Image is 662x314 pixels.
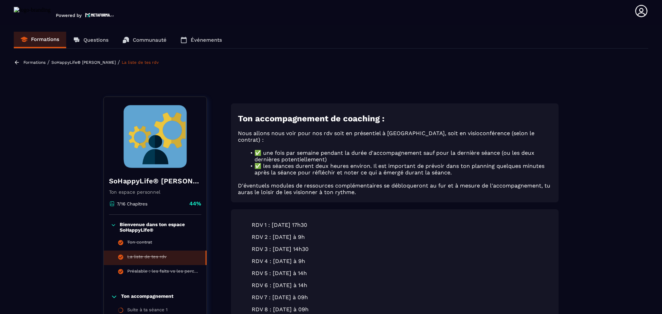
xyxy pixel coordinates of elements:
[246,150,552,163] li: ✅ une fois par semaine pendant la durée d'accompagnement sauf pour la dernière séance (ou les deu...
[116,32,173,48] a: Communauté
[173,32,229,48] a: Événements
[109,189,201,195] p: Ton espace personnel
[120,222,200,233] p: Bienvenue dans ton espace SoHappyLife®
[246,163,552,176] li: ✅ les séances durent deux heures environ. Il est important de prévoir dans ton planning quelques ...
[127,269,200,276] div: Préalable : les faits vs les perceptions
[14,7,51,18] img: logo-branding
[127,240,152,247] div: Ton contrat
[252,282,538,288] blockquote: RDV 6 : [DATE] à 14h
[109,102,201,171] img: banner
[66,32,116,48] a: Questions
[85,12,114,18] img: logo
[127,254,167,262] div: La liste de tes rdv
[83,37,109,43] p: Questions
[14,32,66,48] a: Formations
[31,36,59,42] p: Formations
[252,222,538,228] blockquote: RDV 1 : [DATE] 17h30
[117,201,148,206] p: 7/16 Chapitres
[191,37,222,43] p: Événements
[109,176,201,186] h4: SoHappyLife® [PERSON_NAME]
[51,60,116,65] a: SoHappyLife® [PERSON_NAME]
[252,246,538,252] blockquote: RDV 3 : [DATE] 14h30
[47,59,50,65] span: /
[56,13,82,18] p: Powered by
[252,306,538,313] blockquote: RDV 8 : [DATE] à 09h
[118,59,120,65] span: /
[252,234,538,240] blockquote: RDV 2 : [DATE] à 9h
[252,294,538,301] blockquote: RDV 7 : [DATE] à 09h
[121,293,173,300] p: Ton accompagnement
[238,130,552,143] p: Nous allons nous voir pour nos rdv soit en présentiel à [GEOGRAPHIC_DATA], soit en visioconférenc...
[238,114,384,123] strong: Ton accompagnement de coaching :
[133,37,167,43] p: Communauté
[122,60,159,65] a: La liste de tes rdv
[252,270,538,276] blockquote: RDV 5 : [DATE] à 14h
[23,60,46,65] a: Formations
[189,200,201,207] p: 44%
[252,258,538,264] blockquote: RDV 4 : [DATE] à 9h
[238,182,552,195] p: D'éventuels modules de ressources complémentaires se débloqueront au fur et à mesure de l'accompa...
